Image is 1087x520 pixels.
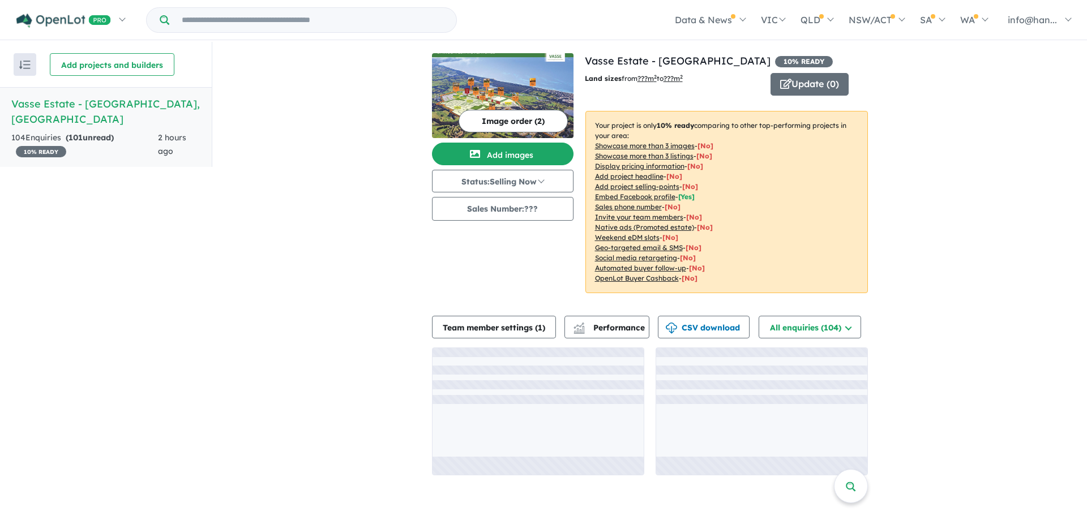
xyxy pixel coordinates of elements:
[686,213,702,221] span: [ No ]
[682,182,698,191] span: [ No ]
[432,53,574,138] img: Vasse Estate - Kealy
[16,146,66,157] span: 10 % READY
[1008,14,1057,25] span: info@han...
[574,326,585,333] img: bar-chart.svg
[595,253,677,262] u: Social media retargeting
[696,152,712,160] span: [ No ]
[697,223,713,231] span: [No]
[595,264,686,272] u: Automated buyer follow-up
[595,152,694,160] u: Showcase more than 3 listings
[637,74,657,83] u: ??? m
[595,162,684,170] u: Display pricing information
[595,243,683,252] u: Geo-targeted email & SMS
[595,223,694,231] u: Native ads (Promoted estate)
[564,316,649,338] button: Performance
[595,233,660,242] u: Weekend eDM slots
[538,323,542,333] span: 1
[689,264,705,272] span: [No]
[662,233,678,242] span: [No]
[574,323,584,329] img: line-chart.svg
[595,192,675,201] u: Embed Facebook profile
[69,132,83,143] span: 101
[432,143,574,165] button: Add images
[16,14,111,28] img: Openlot PRO Logo White
[595,172,664,181] u: Add project headline
[66,132,114,143] strong: ( unread)
[595,182,679,191] u: Add project selling-points
[432,170,574,192] button: Status:Selling Now
[595,213,683,221] u: Invite your team members
[575,323,645,333] span: Performance
[678,192,695,201] span: [ Yes ]
[759,316,861,338] button: All enquiries (104)
[595,141,695,150] u: Showcase more than 3 images
[680,253,696,262] span: [No]
[11,96,200,127] h5: Vasse Estate - [GEOGRAPHIC_DATA] , [GEOGRAPHIC_DATA]
[459,110,568,132] button: Image order (2)
[680,74,683,80] sup: 2
[158,132,186,156] span: 2 hours ago
[585,73,762,84] p: from
[665,203,681,211] span: [ No ]
[595,203,662,211] u: Sales phone number
[666,323,677,334] img: download icon
[664,74,683,83] u: ???m
[771,73,849,96] button: Update (0)
[657,121,694,130] b: 10 % ready
[172,8,454,32] input: Try estate name, suburb, builder or developer
[585,54,771,67] a: Vasse Estate - [GEOGRAPHIC_DATA]
[657,74,683,83] span: to
[666,172,682,181] span: [ No ]
[658,316,750,338] button: CSV download
[697,141,713,150] span: [ No ]
[775,56,833,67] span: 10 % READY
[687,162,703,170] span: [ No ]
[686,243,701,252] span: [No]
[432,197,574,221] button: Sales Number:???
[585,74,622,83] b: Land sizes
[654,74,657,80] sup: 2
[50,53,174,76] button: Add projects and builders
[595,274,679,282] u: OpenLot Buyer Cashback
[432,316,556,338] button: Team member settings (1)
[19,61,31,69] img: sort.svg
[682,274,697,282] span: [No]
[11,131,158,158] div: 104 Enquir ies
[585,111,868,293] p: Your project is only comparing to other top-performing projects in your area: - - - - - - - - - -...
